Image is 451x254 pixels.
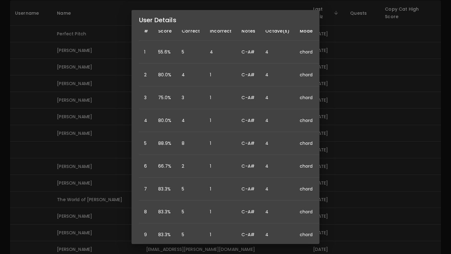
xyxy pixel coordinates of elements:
[318,155,342,178] td: 3
[153,109,177,132] td: 80.0%
[295,63,318,86] td: chord
[295,155,318,178] td: chord
[205,41,236,63] td: 4
[177,22,205,41] th: Correct
[260,155,294,178] td: 4
[153,132,177,155] td: 88.9%
[177,86,205,109] td: 3
[236,109,260,132] td: C-A#
[295,223,318,246] td: chord
[318,63,342,86] td: 3
[318,132,342,155] td: 3
[177,63,205,86] td: 4
[295,41,318,63] td: chord
[139,41,153,63] td: 1
[295,132,318,155] td: chord
[236,86,260,109] td: C-A#
[177,178,205,201] td: 5
[205,155,236,178] td: 1
[318,223,342,246] td: 3
[205,86,236,109] td: 1
[139,132,153,155] td: 5
[236,201,260,223] td: C-A#
[260,132,294,155] td: 4
[153,41,177,63] td: 55.6%
[153,22,177,41] th: Score
[236,22,260,41] th: Notes
[260,201,294,223] td: 4
[177,223,205,246] td: 5
[318,86,342,109] td: 3
[139,22,153,41] th: #
[139,63,153,86] td: 2
[177,109,205,132] td: 4
[260,22,294,41] th: Octave(s)
[260,41,294,63] td: 4
[260,223,294,246] td: 4
[236,41,260,63] td: C-A#
[153,223,177,246] td: 83.3%
[260,63,294,86] td: 4
[236,178,260,201] td: C-A#
[153,201,177,223] td: 83.3%
[139,201,153,223] td: 8
[260,109,294,132] td: 4
[236,223,260,246] td: C-A#
[177,132,205,155] td: 8
[205,132,236,155] td: 1
[205,109,236,132] td: 1
[153,86,177,109] td: 75.0%
[318,22,342,41] th: Note Count
[205,178,236,201] td: 1
[177,201,205,223] td: 5
[236,155,260,178] td: C-A#
[318,201,342,223] td: 3
[153,178,177,201] td: 83.3%
[318,41,342,63] td: 3
[205,63,236,86] td: 1
[132,10,319,30] h2: User Details
[139,223,153,246] td: 9
[295,86,318,109] td: chord
[295,22,318,41] th: Mode
[139,109,153,132] td: 4
[153,63,177,86] td: 80.0%
[153,155,177,178] td: 66.7%
[295,109,318,132] td: chord
[139,86,153,109] td: 3
[260,86,294,109] td: 4
[205,223,236,246] td: 1
[236,132,260,155] td: C-A#
[318,178,342,201] td: 3
[318,109,342,132] td: 3
[205,201,236,223] td: 1
[177,155,205,178] td: 2
[260,178,294,201] td: 4
[205,22,236,41] th: Incorrect
[295,178,318,201] td: chord
[139,178,153,201] td: 7
[236,63,260,86] td: C-A#
[177,41,205,63] td: 5
[295,201,318,223] td: chord
[139,155,153,178] td: 6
